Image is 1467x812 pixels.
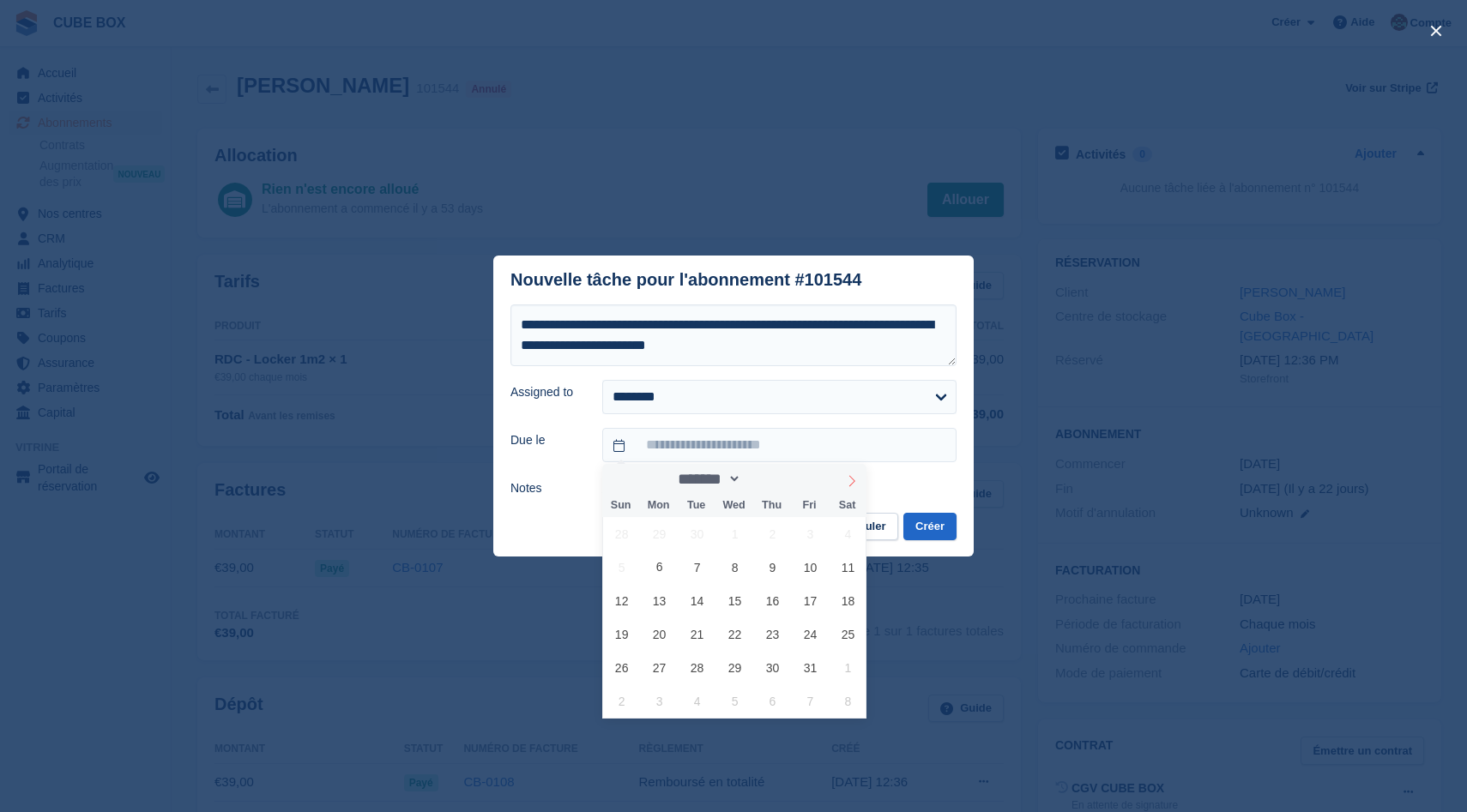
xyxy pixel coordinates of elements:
[673,470,742,488] select: Month
[643,684,676,718] span: November 3, 2025
[718,584,752,617] span: October 15, 2025
[510,479,582,497] label: Notes
[791,500,829,511] span: Fri
[756,517,789,550] span: October 2, 2025
[605,550,638,584] span: October 5, 2025
[605,617,638,651] span: October 19, 2025
[605,584,638,617] span: October 12, 2025
[831,584,865,617] span: October 18, 2025
[643,651,676,684] span: October 27, 2025
[794,617,827,651] span: October 24, 2025
[831,550,865,584] span: October 11, 2025
[831,617,865,651] span: October 25, 2025
[831,684,865,718] span: November 8, 2025
[718,517,752,550] span: October 1, 2025
[678,500,715,511] span: Tue
[680,684,714,718] span: November 4, 2025
[605,517,638,550] span: September 28, 2025
[643,517,676,550] span: September 29, 2025
[718,550,752,584] span: October 8, 2025
[794,550,827,584] span: October 10, 2025
[756,550,789,584] span: October 9, 2025
[510,383,582,401] label: Assigned to
[753,500,791,511] span: Thu
[680,617,714,651] span: October 21, 2025
[640,500,678,511] span: Mon
[605,651,638,684] span: October 26, 2025
[756,617,789,651] span: October 23, 2025
[903,513,957,541] button: Créer
[829,500,866,511] span: Sat
[643,617,676,651] span: October 20, 2025
[794,584,827,617] span: October 17, 2025
[715,500,753,511] span: Wed
[718,617,752,651] span: October 22, 2025
[605,684,638,718] span: November 2, 2025
[831,517,865,550] span: October 4, 2025
[756,684,789,718] span: November 6, 2025
[1422,17,1450,45] button: close
[794,684,827,718] span: November 7, 2025
[794,651,827,684] span: October 31, 2025
[602,500,640,511] span: Sun
[510,431,582,449] label: Due le
[643,550,676,584] span: October 6, 2025
[680,550,714,584] span: October 7, 2025
[741,470,795,488] input: Year
[680,584,714,617] span: October 14, 2025
[756,651,789,684] span: October 30, 2025
[643,584,676,617] span: October 13, 2025
[680,651,714,684] span: October 28, 2025
[718,651,752,684] span: October 29, 2025
[756,584,789,617] span: October 16, 2025
[718,684,752,718] span: November 5, 2025
[680,517,714,550] span: September 30, 2025
[794,517,827,550] span: October 3, 2025
[831,651,865,684] span: November 1, 2025
[510,270,861,290] div: Nouvelle tâche pour l'abonnement #101544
